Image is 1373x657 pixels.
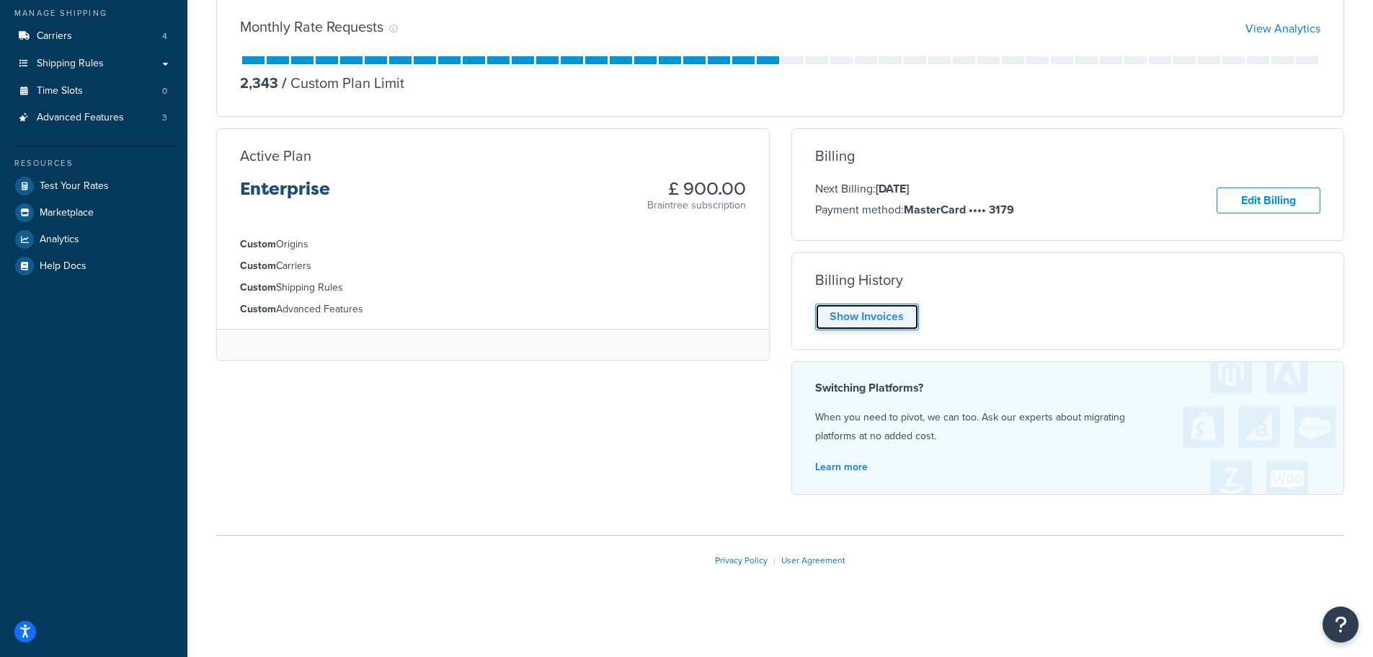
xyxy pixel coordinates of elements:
a: Advanced Features 3 [11,105,177,131]
a: User Agreement [781,554,845,567]
a: Test Your Rates [11,173,177,199]
div: Manage Shipping [11,7,177,19]
strong: Custom [240,280,276,295]
div: Resources [11,157,177,169]
a: Marketplace [11,200,177,226]
h3: Billing [815,148,855,164]
a: Edit Billing [1217,188,1320,214]
li: Carriers [11,23,177,50]
span: Marketplace [40,207,94,219]
li: Advanced Features [240,301,746,317]
span: | [773,554,776,567]
li: Time Slots [11,78,177,105]
p: Braintree subscription [647,198,746,213]
span: / [282,72,287,94]
span: Time Slots [37,85,83,97]
span: 0 [162,85,167,97]
a: Help Docs [11,253,177,279]
p: Payment method: [815,200,1014,219]
span: Advanced Features [37,112,124,124]
p: When you need to pivot, we can too. Ask our experts about migrating platforms at no added cost. [815,408,1321,446]
li: Carriers [240,258,746,274]
button: Open Resource Center [1323,607,1359,643]
h3: £ 900.00 [647,180,746,198]
h3: Monthly Rate Requests [240,19,383,35]
strong: Custom [240,237,276,252]
li: Shipping Rules [240,280,746,296]
span: Test Your Rates [40,180,109,193]
span: Analytics [40,234,79,246]
a: Shipping Rules [11,50,177,77]
li: Origins [240,237,746,252]
span: Help Docs [40,260,86,273]
span: Carriers [37,30,72,43]
strong: [DATE] [876,180,909,197]
a: View Analytics [1245,20,1320,37]
a: Carriers 4 [11,23,177,50]
p: Custom Plan Limit [278,73,404,93]
h3: Enterprise [240,180,330,210]
a: Learn more [815,459,868,475]
h4: Switching Platforms? [815,379,1321,397]
p: Next Billing: [815,180,1014,198]
span: 3 [162,112,167,124]
h3: Active Plan [240,148,311,164]
p: 2,343 [240,73,278,93]
li: Advanced Features [11,105,177,131]
a: Analytics [11,226,177,252]
a: Time Slots 0 [11,78,177,105]
h3: Billing History [815,272,903,288]
span: Shipping Rules [37,58,104,70]
strong: Custom [240,301,276,317]
span: 4 [162,30,167,43]
a: Show Invoices [815,304,919,330]
strong: Custom [240,258,276,273]
strong: MasterCard •••• 3179 [904,201,1014,218]
a: Privacy Policy [715,554,768,567]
